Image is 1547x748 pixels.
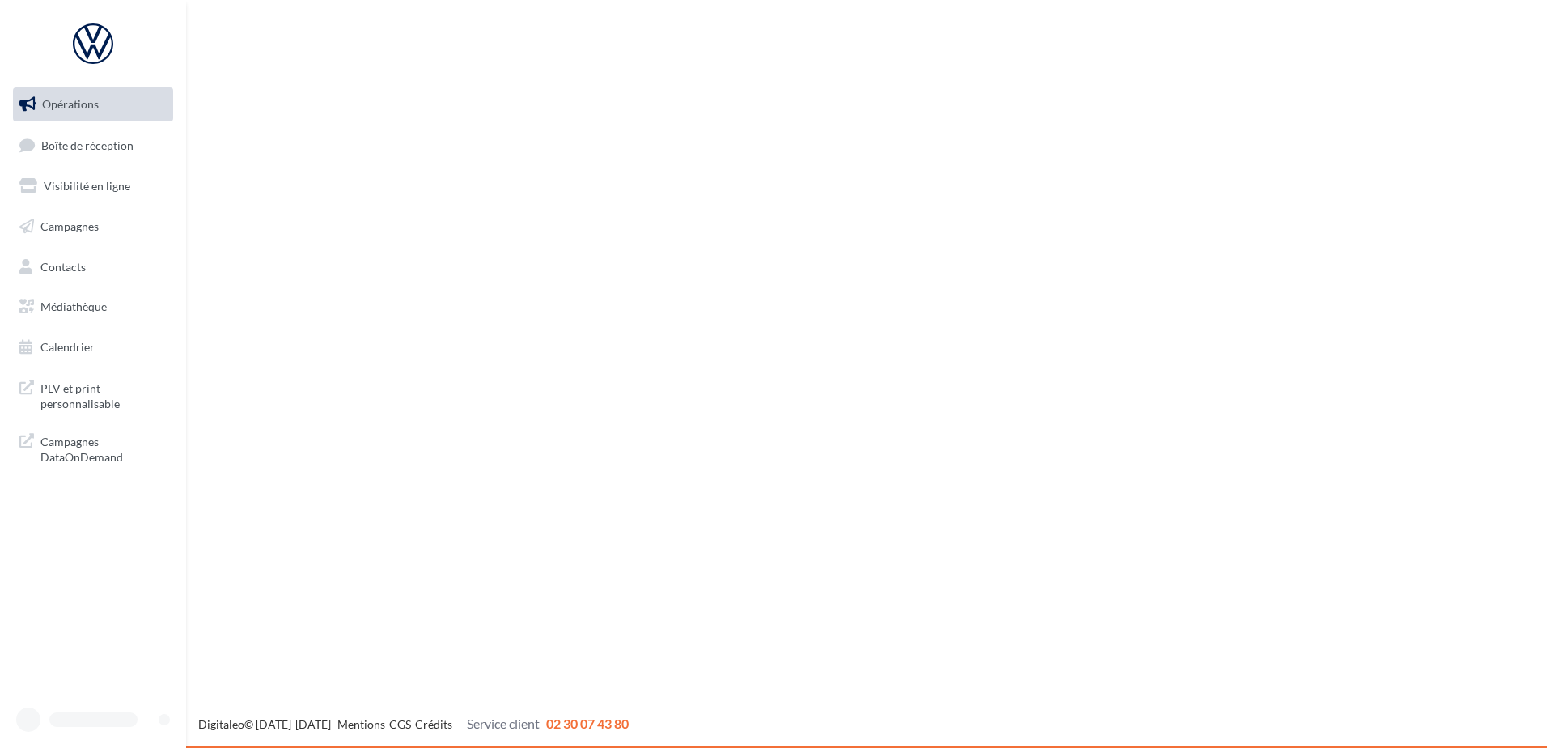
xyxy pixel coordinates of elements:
span: Campagnes DataOnDemand [40,431,167,465]
a: Boîte de réception [10,128,176,163]
a: Digitaleo [198,717,244,731]
a: Campagnes [10,210,176,244]
span: Service client [467,716,540,731]
a: CGS [389,717,411,731]
span: Opérations [42,97,99,111]
a: Crédits [415,717,452,731]
span: Médiathèque [40,300,107,313]
a: Opérations [10,87,176,121]
a: Campagnes DataOnDemand [10,424,176,472]
span: 02 30 07 43 80 [546,716,629,731]
a: PLV et print personnalisable [10,371,176,419]
span: Boîte de réception [41,138,134,151]
span: Calendrier [40,340,95,354]
a: Calendrier [10,330,176,364]
span: Contacts [40,259,86,273]
a: Mentions [337,717,385,731]
span: Campagnes [40,219,99,233]
span: PLV et print personnalisable [40,377,167,412]
span: Visibilité en ligne [44,179,130,193]
span: © [DATE]-[DATE] - - - [198,717,629,731]
a: Visibilité en ligne [10,169,176,203]
a: Contacts [10,250,176,284]
a: Médiathèque [10,290,176,324]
